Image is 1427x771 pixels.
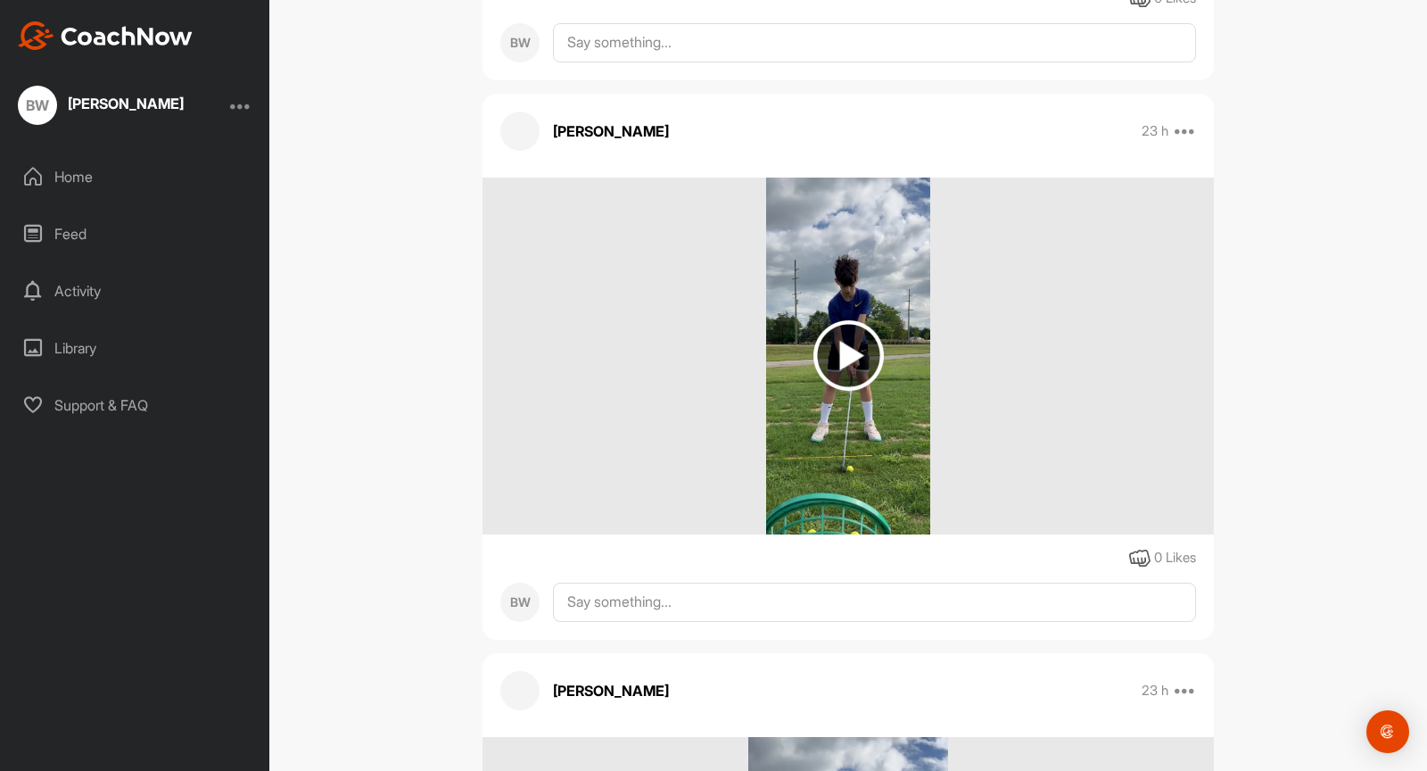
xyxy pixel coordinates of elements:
p: 23 h [1142,682,1168,700]
div: Library [10,326,261,370]
p: [PERSON_NAME] [553,680,669,701]
img: media [766,178,931,535]
div: [PERSON_NAME] [68,96,184,111]
div: Activity [10,269,261,313]
p: [PERSON_NAME] [553,120,669,142]
p: 23 h [1142,122,1168,140]
img: play [813,320,884,391]
div: BW [18,86,57,125]
div: Feed [10,211,261,256]
div: BW [500,23,540,62]
div: Support & FAQ [10,383,261,427]
div: Home [10,154,261,199]
img: CoachNow [18,21,193,50]
div: 0 Likes [1154,548,1196,568]
div: Open Intercom Messenger [1366,710,1409,753]
div: BW [500,583,540,622]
